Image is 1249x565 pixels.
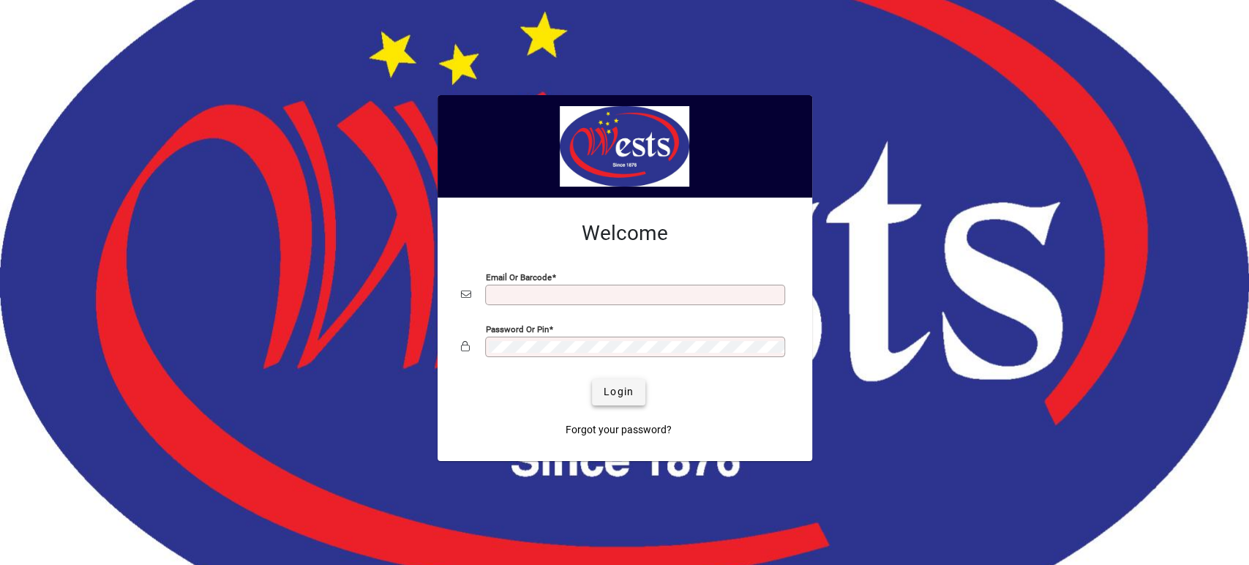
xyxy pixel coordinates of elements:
[560,417,678,444] a: Forgot your password?
[461,221,789,246] h2: Welcome
[486,272,552,282] mat-label: Email or Barcode
[592,379,645,405] button: Login
[566,422,672,438] span: Forgot your password?
[604,384,634,400] span: Login
[486,323,549,334] mat-label: Password or Pin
